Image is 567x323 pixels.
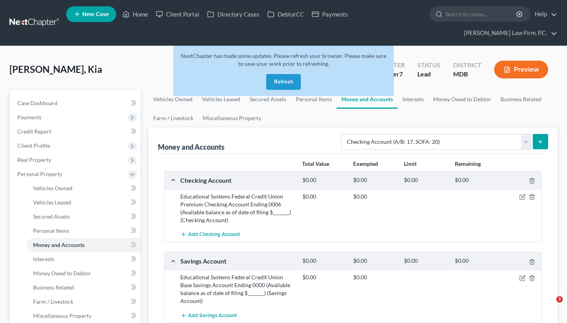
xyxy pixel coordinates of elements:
div: $0.00 [349,273,400,281]
div: $0.00 [349,257,400,265]
span: Vehicles Leased [33,199,71,206]
iframe: Intercom live chat [540,296,559,315]
a: [PERSON_NAME] Law Firm, P.C. [460,26,557,40]
a: Money Owed to Debtor [27,266,141,280]
span: New Case [82,11,109,17]
span: Secured Assets [33,213,70,220]
div: $0.00 [298,257,349,265]
div: Money and Accounts [158,142,224,152]
span: Money and Accounts [33,241,85,248]
div: $0.00 [400,176,451,184]
div: $0.00 [349,193,400,200]
div: Savings Account [176,257,298,265]
span: Client Profile [17,142,50,149]
input: Search by name... [445,7,517,21]
div: $0.00 [349,176,400,184]
span: Case Dashboard [17,100,57,106]
div: Educational Systems Federal Credit Union Premium Checking Account Ending 0006 (Available balance ... [176,193,298,224]
a: Miscellaneous Property [198,109,266,128]
a: Home [119,7,152,21]
button: Add Savings Account [180,308,237,323]
a: Vehicles Owned [148,90,197,109]
span: 7 [399,70,403,78]
div: Status [417,61,441,70]
a: Case Dashboard [11,96,141,110]
a: Secured Assets [27,210,141,224]
a: Help [531,7,557,21]
div: Educational Systems Federal Credit Union Base Savings Account Ending 0000 (Available balance as o... [176,273,298,305]
span: Farm / Livestock [33,298,73,305]
div: $0.00 [298,193,349,200]
span: Real Property [17,156,51,163]
span: Business Related [33,284,74,291]
a: Payments [308,7,352,21]
a: Interests [27,252,141,266]
a: Personal Items [27,224,141,238]
div: Lead [417,70,441,79]
div: District [453,61,482,70]
a: Money and Accounts [27,238,141,252]
div: $0.00 [298,273,349,281]
button: Refresh [266,74,301,90]
strong: Exempted [353,160,378,167]
strong: Total Value [302,160,329,167]
button: Preview [494,61,548,78]
span: Add Savings Account [188,312,237,319]
a: DebtorCC [263,7,308,21]
span: Vehicles Owned [33,185,72,191]
span: Interests [33,256,54,262]
span: Personal Property [17,171,62,177]
div: MDB [453,70,482,79]
a: Farm / Livestock [27,295,141,309]
div: $0.00 [298,176,349,184]
a: Farm / Livestock [148,109,198,128]
span: Money Owed to Debtor [33,270,91,277]
a: Miscellaneous Property [27,309,141,323]
span: Credit Report [17,128,51,135]
div: $0.00 [451,257,502,265]
a: Credit Report [11,124,141,139]
div: $0.00 [451,176,502,184]
a: Business Related [27,280,141,295]
div: $0.00 [400,257,451,265]
button: Add Checking Account [180,227,240,242]
span: Personal Items [33,227,69,234]
a: Interests [398,90,428,109]
a: Directory Cases [203,7,263,21]
span: Miscellaneous Property [33,312,91,319]
div: Checking Account [176,176,298,184]
span: NextChapter has made some updates. Please refresh your browser. Please make sure to save your wor... [181,52,386,67]
a: Vehicles Owned [27,181,141,195]
strong: Limit [404,160,417,167]
a: Vehicles Leased [27,195,141,210]
a: Business Related [496,90,546,109]
a: Client Portal [152,7,203,21]
span: [PERSON_NAME], Kia [9,63,102,75]
span: Payments [17,114,41,121]
span: 3 [556,296,563,303]
span: Add Checking Account [188,232,240,238]
strong: Remaining [455,160,481,167]
a: Money Owed to Debtor [428,90,496,109]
